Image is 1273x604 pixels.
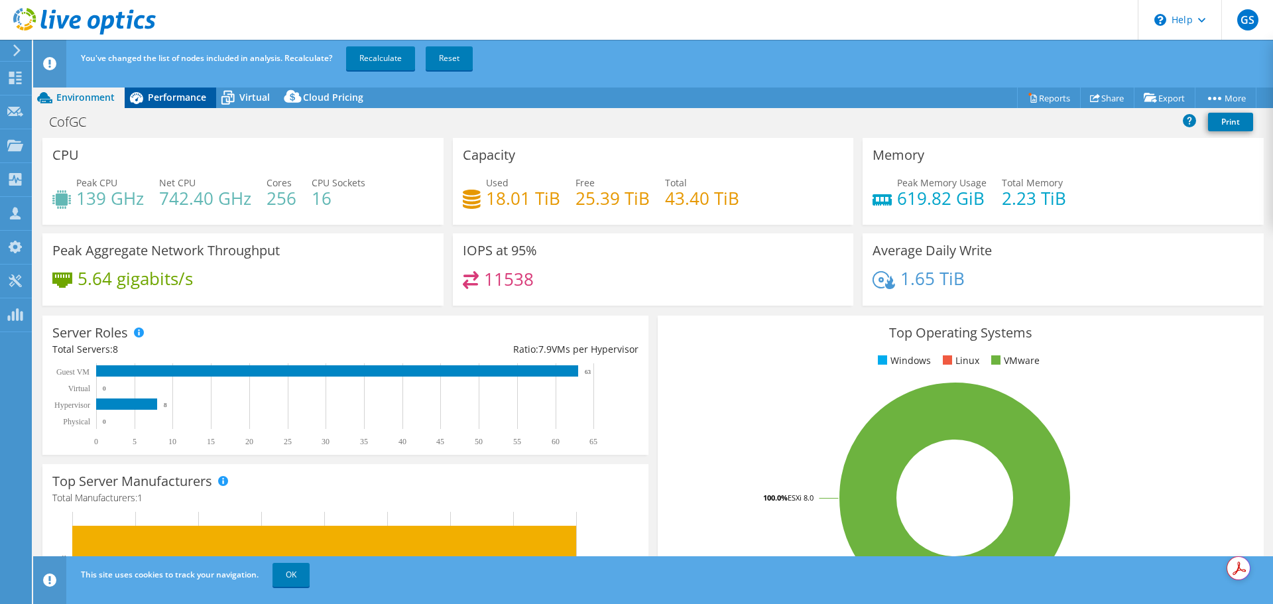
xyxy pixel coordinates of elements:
[273,563,310,587] a: OK
[873,243,992,258] h3: Average Daily Write
[52,326,128,340] h3: Server Roles
[513,437,521,446] text: 55
[54,400,90,410] text: Hypervisor
[360,437,368,446] text: 35
[897,191,987,206] h4: 619.82 GiB
[1134,88,1195,108] a: Export
[43,115,107,129] h1: CofGC
[52,491,638,505] h4: Total Manufacturers:
[398,437,406,446] text: 40
[148,91,206,103] span: Performance
[1237,9,1258,30] span: GS
[552,437,560,446] text: 60
[78,271,193,286] h4: 5.64 gigabits/s
[873,148,924,162] h3: Memory
[52,554,66,564] text: Dell
[576,176,595,189] span: Free
[345,342,638,357] div: Ratio: VMs per Hypervisor
[1154,14,1166,26] svg: \n
[137,491,143,504] span: 1
[1208,113,1253,131] a: Print
[940,353,979,368] li: Linux
[583,554,587,562] text: 8
[56,367,90,377] text: Guest VM
[56,91,115,103] span: Environment
[81,52,332,64] span: You've changed the list of nodes included in analysis. Recalculate?
[900,271,965,286] h4: 1.65 TiB
[668,326,1254,340] h3: Top Operating Systems
[988,353,1040,368] li: VMware
[426,46,473,70] a: Reset
[475,437,483,446] text: 50
[68,384,91,393] text: Virtual
[63,417,90,426] text: Physical
[486,176,509,189] span: Used
[245,437,253,446] text: 20
[463,148,515,162] h3: Capacity
[312,176,365,189] span: CPU Sockets
[52,342,345,357] div: Total Servers:
[267,191,296,206] h4: 256
[284,437,292,446] text: 25
[52,474,212,489] h3: Top Server Manufacturers
[103,385,106,392] text: 0
[267,176,292,189] span: Cores
[875,353,931,368] li: Windows
[168,437,176,446] text: 10
[486,191,560,206] h4: 18.01 TiB
[312,191,365,206] h4: 16
[159,176,196,189] span: Net CPU
[94,437,98,446] text: 0
[665,176,687,189] span: Total
[113,343,118,355] span: 8
[484,272,534,286] h4: 11538
[1002,191,1066,206] h4: 2.23 TiB
[207,437,215,446] text: 15
[159,191,251,206] h4: 742.40 GHz
[322,437,330,446] text: 30
[76,191,144,206] h4: 139 GHz
[239,91,270,103] span: Virtual
[1002,176,1063,189] span: Total Memory
[585,369,591,375] text: 63
[1195,88,1256,108] a: More
[133,437,137,446] text: 5
[103,418,106,425] text: 0
[76,176,117,189] span: Peak CPU
[1080,88,1134,108] a: Share
[303,91,363,103] span: Cloud Pricing
[463,243,537,258] h3: IOPS at 95%
[81,569,259,580] span: This site uses cookies to track your navigation.
[52,148,79,162] h3: CPU
[164,402,167,408] text: 8
[763,493,788,503] tspan: 100.0%
[576,191,650,206] h4: 25.39 TiB
[665,191,739,206] h4: 43.40 TiB
[538,343,552,355] span: 7.9
[589,437,597,446] text: 65
[346,46,415,70] a: Recalculate
[897,176,987,189] span: Peak Memory Usage
[788,493,814,503] tspan: ESXi 8.0
[52,243,280,258] h3: Peak Aggregate Network Throughput
[1017,88,1081,108] a: Reports
[436,437,444,446] text: 45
